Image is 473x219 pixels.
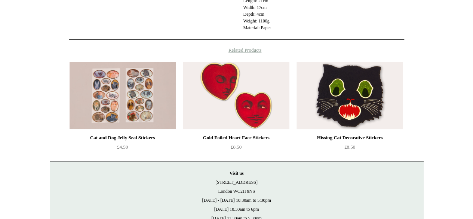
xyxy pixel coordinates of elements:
[70,62,176,129] a: Cat and Dog Jelly Seal Stickers Cat and Dog Jelly Seal Stickers
[230,171,244,176] strong: Visit us
[297,62,403,129] img: Hissing Cat Decorative Stickers
[183,133,289,164] a: Gold Foiled Heart Face Stickers £8.50
[297,62,403,129] a: Hissing Cat Decorative Stickers Hissing Cat Decorative Stickers
[70,133,176,164] a: Cat and Dog Jelly Seal Stickers £4.50
[185,133,287,142] div: Gold Foiled Heart Face Stickers
[297,133,403,164] a: Hissing Cat Decorative Stickers £8.50
[231,144,242,150] span: £8.50
[70,62,176,129] img: Cat and Dog Jelly Seal Stickers
[183,62,289,129] a: Gold Foiled Heart Face Stickers Gold Foiled Heart Face Stickers
[117,144,128,150] span: £4.50
[344,144,355,150] span: £8.50
[50,47,424,53] h4: Related Products
[183,62,289,129] img: Gold Foiled Heart Face Stickers
[71,133,174,142] div: Cat and Dog Jelly Seal Stickers
[298,133,401,142] div: Hissing Cat Decorative Stickers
